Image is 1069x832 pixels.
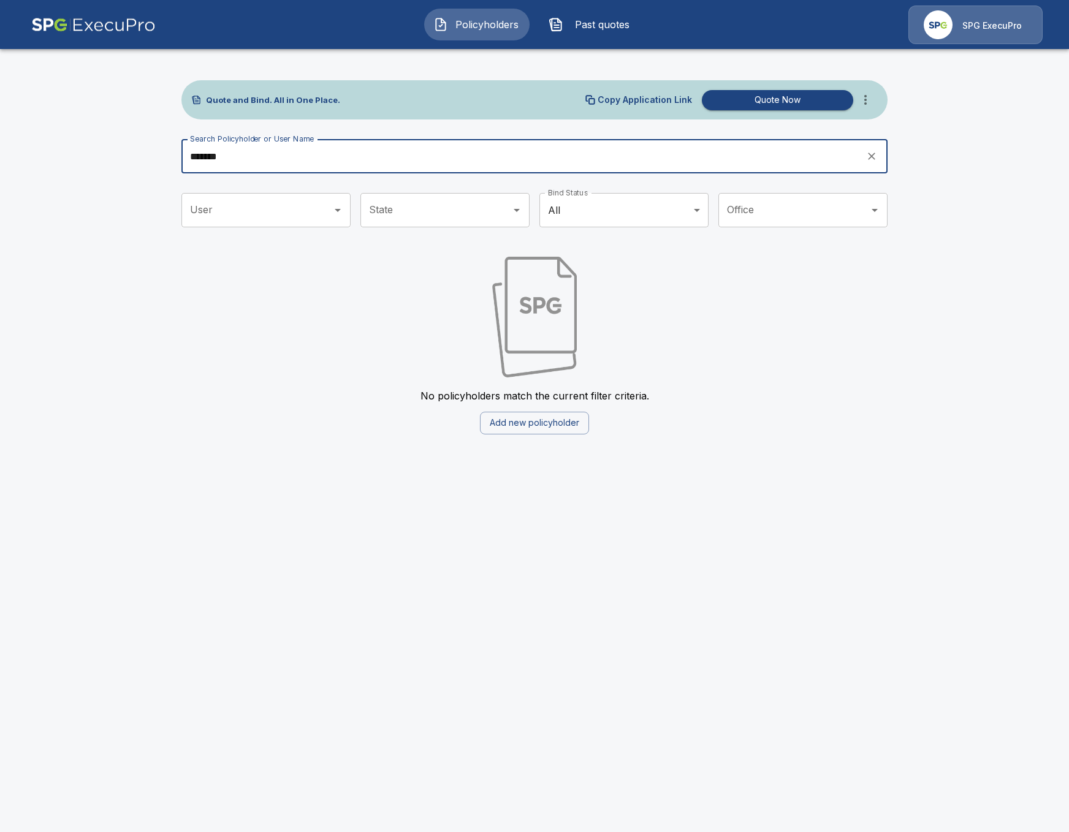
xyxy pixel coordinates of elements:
img: Past quotes Icon [549,17,563,32]
label: Search Policyholder or User Name [190,134,314,144]
span: Policyholders [453,17,520,32]
button: Open [508,202,525,219]
button: more [853,88,878,112]
a: Add new policyholder [480,416,589,428]
button: Quote Now [702,90,853,110]
img: Agency Icon [924,10,953,39]
a: Agency IconSPG ExecuPro [908,6,1043,44]
label: Bind Status [548,187,588,198]
div: All [539,193,709,227]
button: Past quotes IconPast quotes [539,9,645,40]
button: Open [866,202,883,219]
img: Policyholders Icon [433,17,448,32]
button: Policyholders IconPolicyholders [424,9,530,40]
img: AA Logo [31,6,156,44]
button: clear search [862,147,881,165]
span: Past quotes [568,17,636,32]
p: No policyholders match the current filter criteria. [420,390,649,402]
p: Quote and Bind. All in One Place. [206,96,340,104]
button: Add new policyholder [480,412,589,434]
a: Quote Now [697,90,853,110]
button: Open [329,202,346,219]
p: Copy Application Link [598,96,692,104]
p: SPG ExecuPro [962,20,1022,32]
